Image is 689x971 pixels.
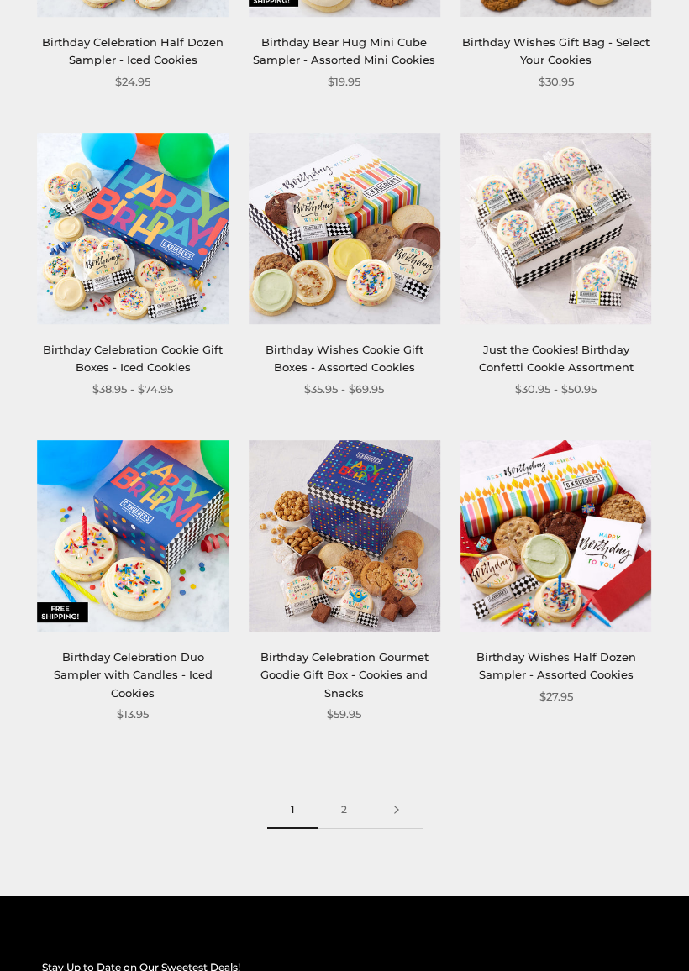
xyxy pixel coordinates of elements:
img: Birthday Celebration Duo Sampler with Candles - Iced Cookies [38,440,229,632]
span: $24.95 [115,73,150,91]
a: Birthday Wishes Gift Bag - Select Your Cookies [462,35,650,66]
a: Birthday Celebration Cookie Gift Boxes - Iced Cookies [43,343,223,374]
a: Birthday Celebration Gourmet Goodie Gift Box - Cookies and Snacks [260,650,429,700]
span: $30.95 - $50.95 [515,381,597,398]
a: Birthday Wishes Cookie Gift Boxes - Assorted Cookies [266,343,423,374]
a: Birthday Celebration Half Dozen Sampler - Iced Cookies [42,35,224,66]
span: $38.95 - $74.95 [92,381,173,398]
a: Just the Cookies! Birthday Confetti Cookie Assortment [479,343,634,374]
span: $59.95 [327,706,361,723]
span: $35.95 - $69.95 [304,381,384,398]
img: Birthday Wishes Half Dozen Sampler - Assorted Cookies [460,440,652,632]
a: Birthday Celebration Duo Sampler with Candles - Iced Cookies [54,650,213,700]
span: $19.95 [328,73,360,91]
img: Just the Cookies! Birthday Confetti Cookie Assortment [460,133,652,324]
img: Birthday Celebration Gourmet Goodie Gift Box - Cookies and Snacks [249,440,440,632]
span: $27.95 [539,688,573,706]
span: $13.95 [117,706,149,723]
span: $30.95 [539,73,574,91]
a: Next page [371,791,423,829]
a: Birthday Wishes Half Dozen Sampler - Assorted Cookies [476,650,636,681]
img: Birthday Wishes Cookie Gift Boxes - Assorted Cookies [249,133,440,324]
span: 1 [267,791,318,829]
img: Birthday Celebration Cookie Gift Boxes - Iced Cookies [38,133,229,324]
a: Birthday Bear Hug Mini Cube Sampler - Assorted Mini Cookies [253,35,435,66]
a: 2 [318,791,371,829]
